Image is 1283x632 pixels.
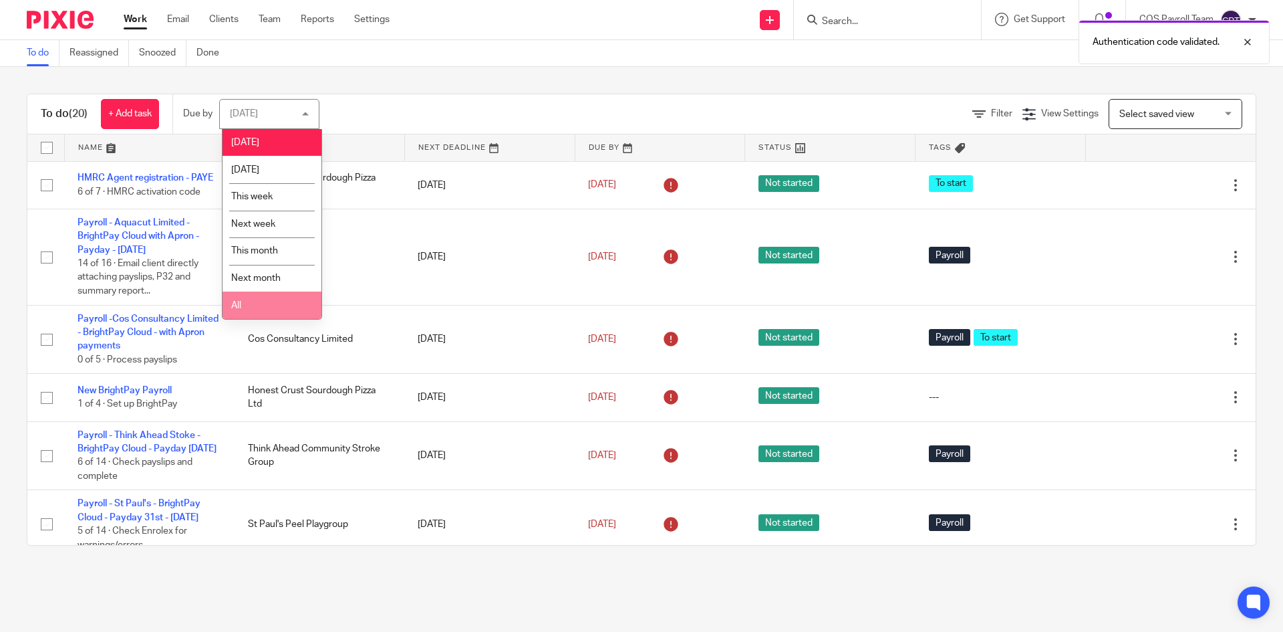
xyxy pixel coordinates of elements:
[78,499,200,522] a: Payroll - St Paul's - BrightPay Cloud - Payday 31st - [DATE]
[78,431,217,453] a: Payroll - Think Ahead Stoke - BrightPay Cloud - Payday [DATE]
[404,161,575,209] td: [DATE]
[404,490,575,559] td: [DATE]
[588,393,616,402] span: [DATE]
[991,109,1012,118] span: Filter
[1119,110,1194,119] span: Select saved view
[1093,35,1220,49] p: Authentication code validated.
[209,13,239,26] a: Clients
[27,40,59,66] a: To do
[183,107,212,120] p: Due by
[231,219,275,229] span: Next week
[758,387,819,404] span: Not started
[404,374,575,421] td: [DATE]
[235,421,405,490] td: Think Ahead Community Stroke Group
[231,301,241,310] span: All
[758,329,819,346] span: Not started
[78,218,199,255] a: Payroll - Aquacut Limited - BrightPay Cloud with Apron - Payday - [DATE]
[230,109,258,118] div: [DATE]
[196,40,229,66] a: Done
[78,173,213,183] a: HMRC Agent registration - PAYE
[929,247,970,264] span: Payroll
[235,490,405,559] td: St Paul's Peel Playgroup
[259,13,281,26] a: Team
[235,374,405,421] td: Honest Crust Sourdough Pizza Ltd
[929,144,952,151] span: Tags
[758,514,819,531] span: Not started
[27,11,94,29] img: Pixie
[1041,109,1099,118] span: View Settings
[231,138,259,147] span: [DATE]
[404,209,575,305] td: [DATE]
[404,421,575,490] td: [DATE]
[588,334,616,344] span: [DATE]
[929,514,970,531] span: Payroll
[235,305,405,374] td: Cos Consultancy Limited
[78,399,177,409] span: 1 of 4 · Set up BrightPay
[167,13,189,26] a: Email
[69,108,88,119] span: (20)
[101,99,159,129] a: + Add task
[301,13,334,26] a: Reports
[588,181,616,190] span: [DATE]
[231,165,259,175] span: [DATE]
[974,329,1018,346] span: To start
[1220,9,1242,31] img: svg%3E
[231,274,281,283] span: Next month
[139,40,186,66] a: Snoozed
[41,107,88,121] h1: To do
[354,13,390,26] a: Settings
[78,187,200,197] span: 6 of 7 · HMRC activation code
[929,175,973,192] span: To start
[929,329,970,346] span: Payroll
[929,445,970,462] span: Payroll
[69,40,129,66] a: Reassigned
[78,457,192,481] span: 6 of 14 · Check payslips and complete
[758,247,819,264] span: Not started
[124,13,147,26] a: Work
[929,391,1073,404] div: ---
[78,259,198,296] span: 14 of 16 · Email client directly attaching payslips, P32 and summary report...
[231,246,278,255] span: This month
[78,386,172,395] a: New BrightPay Payroll
[78,355,177,364] span: 0 of 5 · Process payslips
[588,520,616,529] span: [DATE]
[588,451,616,460] span: [DATE]
[758,445,819,462] span: Not started
[758,175,819,192] span: Not started
[404,305,575,374] td: [DATE]
[78,314,219,351] a: Payroll -Cos Consultancy Limited - BrightPay Cloud - with Apron payments
[231,192,273,201] span: This week
[78,526,187,550] span: 5 of 14 · Check Enrolex for warnings/errors
[588,252,616,261] span: [DATE]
